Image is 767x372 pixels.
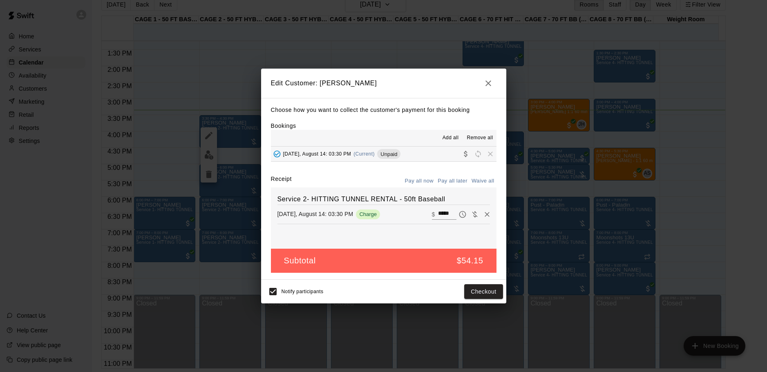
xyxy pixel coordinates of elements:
[277,210,353,218] p: [DATE], August 14: 03:30 PM
[283,151,351,157] span: [DATE], August 14: 03:30 PM
[467,134,493,142] span: Remove all
[284,255,316,266] h5: Subtotal
[464,284,503,299] button: Checkout
[460,151,472,157] span: Collect payment
[356,211,380,217] span: Charge
[261,69,506,98] h2: Edit Customer: [PERSON_NAME]
[271,175,292,187] label: Receipt
[481,208,493,221] button: Remove
[472,151,484,157] span: Reschedule
[469,210,481,217] span: Waive payment
[456,210,469,217] span: Pay later
[271,147,496,162] button: Added - Collect Payment[DATE], August 14: 03:30 PM(Current)UnpaidCollect paymentRescheduleRemove
[271,148,283,160] button: Added - Collect Payment
[437,131,463,145] button: Add all
[484,151,496,157] span: Remove
[463,131,496,145] button: Remove all
[432,210,435,218] p: $
[436,175,470,187] button: Pay all later
[403,175,436,187] button: Pay all now
[277,194,490,205] h6: Service 2- HITTING TUNNEL RENTAL - 50ft Baseball
[353,151,375,157] span: (Current)
[470,175,496,187] button: Waive all
[377,151,400,157] span: Unpaid
[443,134,459,142] span: Add all
[271,123,296,129] label: Bookings
[457,255,483,266] h5: $54.15
[282,289,324,294] span: Notify participants
[271,105,496,115] p: Choose how you want to collect the customer's payment for this booking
